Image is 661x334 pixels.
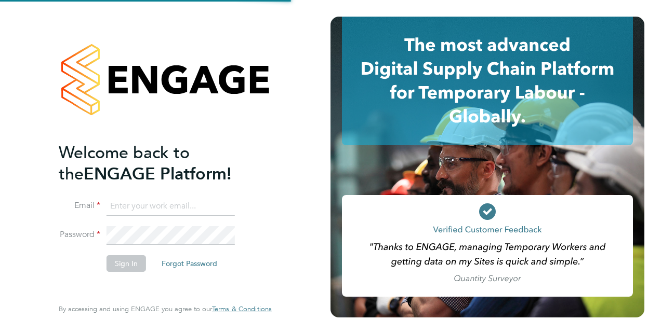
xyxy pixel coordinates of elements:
[59,229,100,240] label: Password
[59,142,261,185] h2: ENGAGE Platform!
[59,304,272,313] span: By accessing and using ENGAGE you agree to our
[153,255,226,272] button: Forgot Password
[107,255,146,272] button: Sign In
[107,197,235,216] input: Enter your work email...
[59,200,100,211] label: Email
[212,305,272,313] a: Terms & Conditions
[59,143,190,184] span: Welcome back to the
